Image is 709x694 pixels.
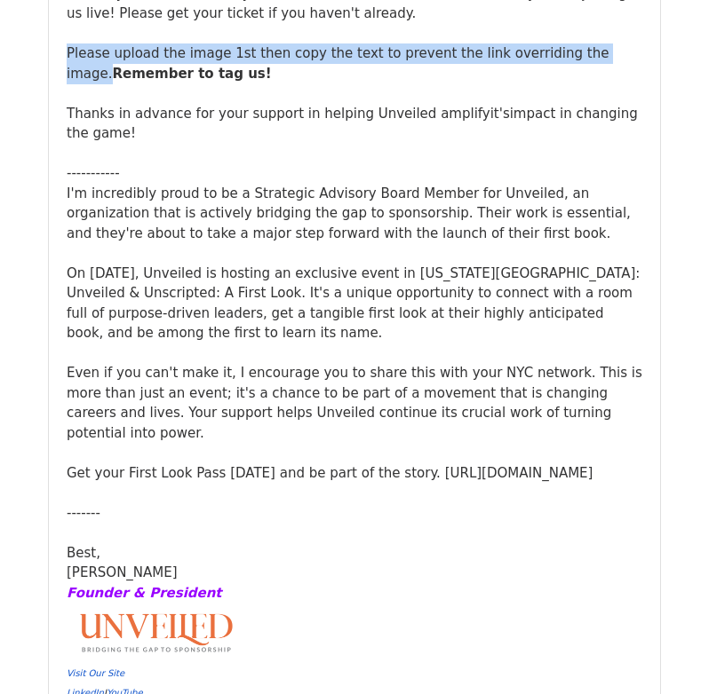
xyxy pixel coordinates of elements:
div: I'm incredibly proud to be a Strategic Advisory Board Member for Unveiled, an organization that i... [67,184,642,484]
a: Visit Our Site [67,668,124,678]
div: Please upload the image 1st then copy the text to prevent the link overriding the image. [67,43,642,83]
b: Remember to tag us! [113,66,272,82]
iframe: Chat Widget [620,609,709,694]
div: ----------- [67,163,642,184]
i: Founder & President [67,585,222,601]
div: Thanks in advance for your support in helping Unveiled amplify impact in changing the game! [67,104,642,144]
span: it's [490,106,510,122]
img: AIorK4zcA2wAuq-4TjHyDKfOT-BjzVAZV-keuPBoUDtmrwg7DwID9yRN-nD29eioG0ijj9SRvEQWenQ [67,603,244,662]
div: Best, [67,543,642,564]
div: ------- [67,503,642,524]
div: [PERSON_NAME] [67,563,642,583]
